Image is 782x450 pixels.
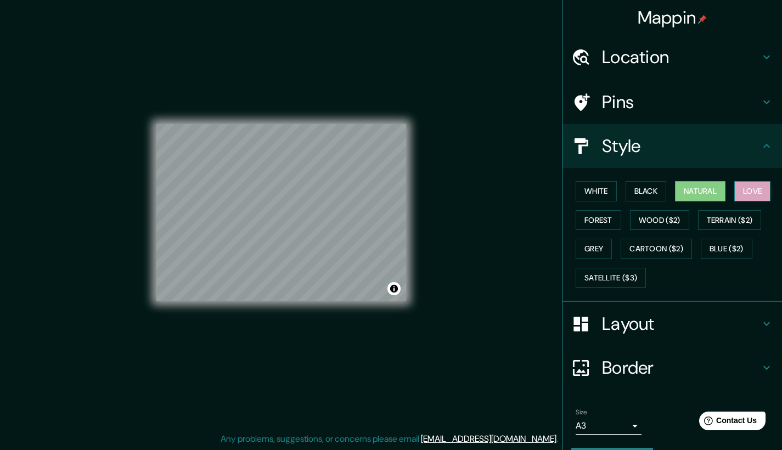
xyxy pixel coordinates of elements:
[387,282,401,295] button: Toggle attribution
[602,135,760,157] h4: Style
[734,181,770,201] button: Love
[626,181,667,201] button: Black
[621,239,692,259] button: Cartoon ($2)
[576,417,642,435] div: A3
[602,313,760,335] h4: Layout
[562,35,782,79] div: Location
[421,433,556,445] a: [EMAIL_ADDRESS][DOMAIN_NAME]
[684,407,770,438] iframe: Help widget launcher
[221,432,558,446] p: Any problems, suggestions, or concerns please email .
[562,346,782,390] div: Border
[576,268,646,288] button: Satellite ($3)
[560,432,562,446] div: .
[558,432,560,446] div: .
[562,80,782,124] div: Pins
[638,7,707,29] h4: Mappin
[675,181,725,201] button: Natural
[630,210,689,230] button: Wood ($2)
[698,15,707,24] img: pin-icon.png
[701,239,752,259] button: Blue ($2)
[156,124,406,301] canvas: Map
[602,357,760,379] h4: Border
[576,239,612,259] button: Grey
[576,181,617,201] button: White
[562,302,782,346] div: Layout
[602,91,760,113] h4: Pins
[698,210,762,230] button: Terrain ($2)
[576,408,587,417] label: Size
[602,46,760,68] h4: Location
[562,124,782,168] div: Style
[576,210,621,230] button: Forest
